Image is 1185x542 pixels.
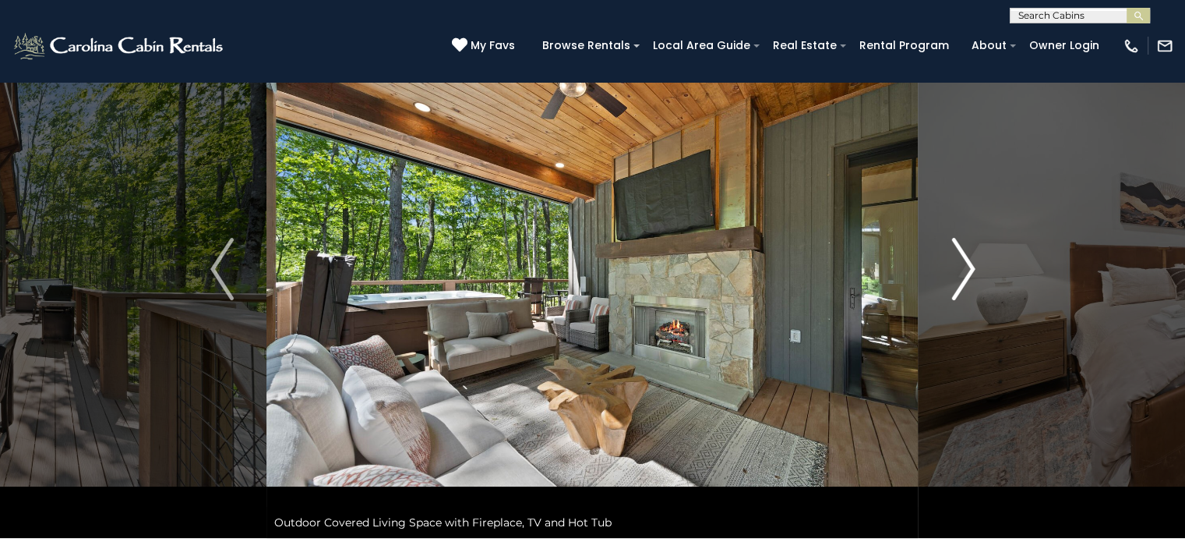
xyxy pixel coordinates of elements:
div: Outdoor Covered Living Space with Fireplace, TV and Hot Tub [266,507,918,538]
a: Rental Program [852,34,957,58]
a: Browse Rentals [534,34,638,58]
img: phone-regular-white.png [1123,37,1140,55]
a: About [964,34,1014,58]
a: Owner Login [1021,34,1107,58]
img: arrow [210,238,234,300]
img: White-1-2.png [12,30,227,62]
span: My Favs [471,37,515,54]
a: My Favs [452,37,519,55]
img: mail-regular-white.png [1156,37,1173,55]
a: Real Estate [765,34,845,58]
img: arrow [951,238,975,300]
a: Local Area Guide [645,34,758,58]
